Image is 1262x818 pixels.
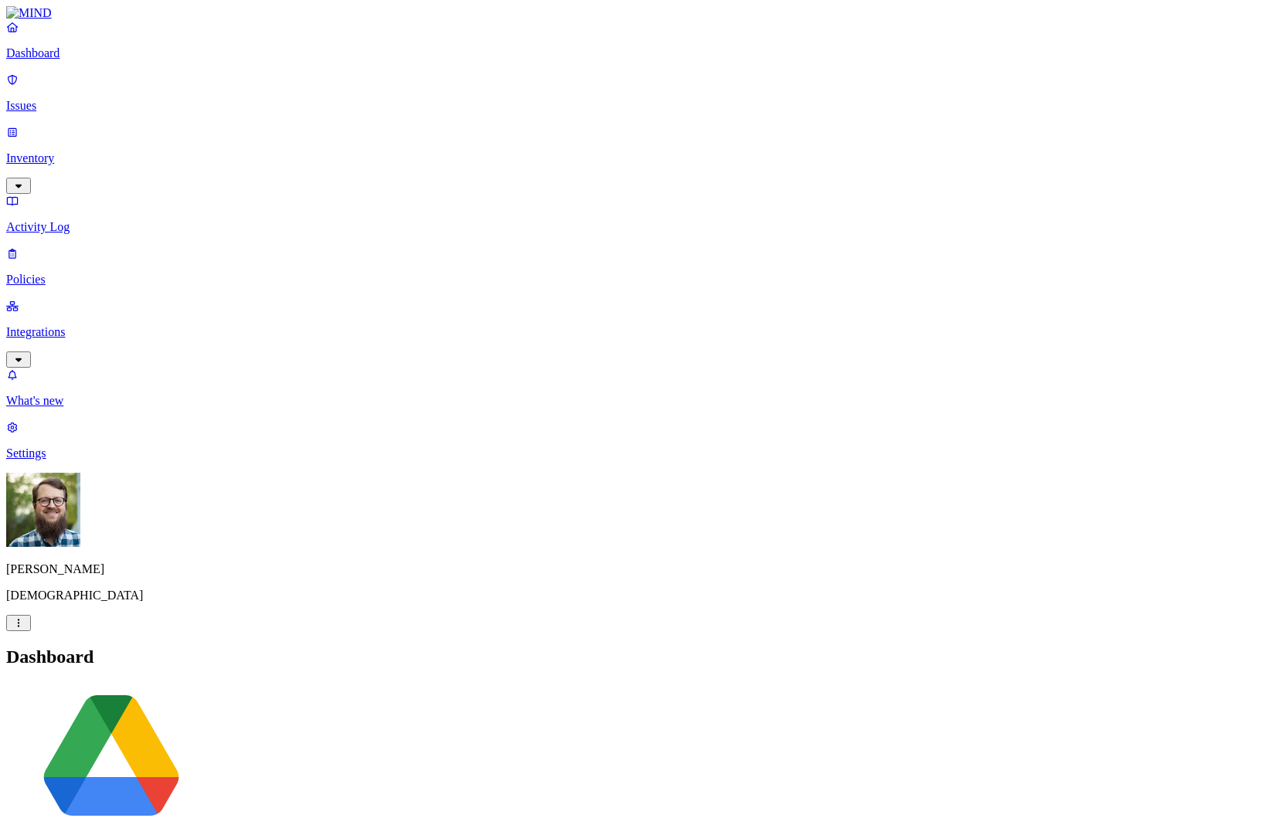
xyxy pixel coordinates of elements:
p: Dashboard [6,46,1256,60]
h2: Dashboard [6,647,1256,667]
p: Issues [6,99,1256,113]
p: Inventory [6,151,1256,165]
p: [DEMOGRAPHIC_DATA] [6,589,1256,602]
a: Issues [6,73,1256,113]
a: Activity Log [6,194,1256,234]
p: What's new [6,394,1256,408]
p: Integrations [6,325,1256,339]
a: Integrations [6,299,1256,365]
a: Settings [6,420,1256,460]
p: Policies [6,273,1256,287]
a: Dashboard [6,20,1256,60]
a: Inventory [6,125,1256,192]
img: Rick Heil [6,473,80,547]
img: MIND [6,6,52,20]
a: Policies [6,246,1256,287]
a: What's new [6,368,1256,408]
p: Settings [6,446,1256,460]
p: [PERSON_NAME] [6,562,1256,576]
a: MIND [6,6,1256,20]
p: Activity Log [6,220,1256,234]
